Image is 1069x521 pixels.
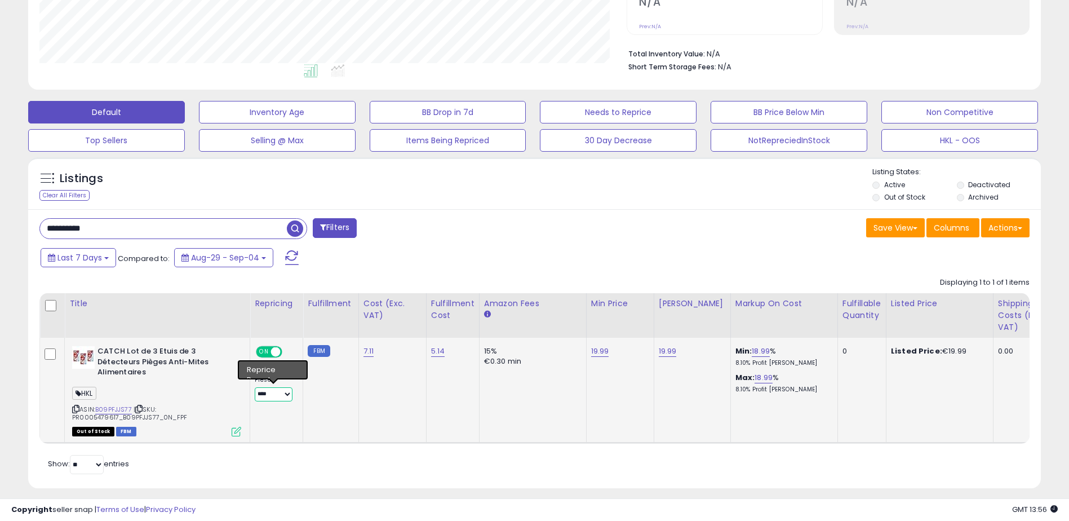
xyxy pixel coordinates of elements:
[846,23,868,30] small: Prev: N/A
[484,346,578,356] div: 15%
[735,373,829,394] div: %
[735,298,833,310] div: Markup on Cost
[891,298,988,310] div: Listed Price
[41,248,116,267] button: Last 7 Days
[484,298,582,310] div: Amazon Fees
[431,298,474,321] div: Fulfillment Cost
[116,427,136,436] span: FBM
[72,405,187,422] span: | SKU: PR0005479617_B09PFJJS77_0N_FPF
[981,218,1030,237] button: Actions
[281,347,299,357] span: OFF
[199,101,356,123] button: Inventory Age
[628,62,716,72] b: Short Term Storage Fees:
[95,405,132,414] a: B09PFJJS77
[628,46,1021,60] li: N/A
[891,346,984,356] div: €19.99
[363,346,374,357] a: 7.11
[146,504,196,515] a: Privacy Policy
[363,298,422,321] div: Cost (Exc. VAT)
[72,387,96,400] span: HKL
[940,277,1030,288] div: Displaying 1 to 1 of 1 items
[659,298,726,310] div: [PERSON_NAME]
[39,190,90,201] div: Clear All Filters
[313,218,357,238] button: Filters
[96,504,144,515] a: Terms of Use
[842,346,877,356] div: 0
[308,298,353,310] div: Fulfillment
[591,346,609,357] a: 19.99
[255,364,294,374] div: Amazon AI
[711,129,867,152] button: NotRepreciedInStock
[628,49,705,59] b: Total Inventory Value:
[97,346,234,381] b: CATCH Lot de 3 Etuis de 3 Détecteurs Pièges Anti-Mites Alimentaires
[872,167,1041,178] p: Listing States:
[118,253,170,264] span: Compared to:
[484,356,578,367] div: €0.30 min
[884,192,925,202] label: Out of Stock
[934,222,969,233] span: Columns
[842,298,881,321] div: Fulfillable Quantity
[866,218,925,237] button: Save View
[735,386,829,394] p: 8.10% Profit [PERSON_NAME]
[72,346,241,435] div: ASIN:
[968,192,999,202] label: Archived
[1012,504,1058,515] span: 2025-09-12 13:56 GMT
[72,406,79,412] i: Click to copy
[174,248,273,267] button: Aug-29 - Sep-04
[735,346,829,367] div: %
[72,427,114,436] span: All listings that are currently out of stock and unavailable for purchase on Amazon
[431,346,445,357] a: 5.14
[11,505,196,515] div: seller snap | |
[72,346,95,369] img: 51IUcBFTc+L._SL40_.jpg
[191,252,259,263] span: Aug-29 - Sep-04
[540,129,697,152] button: 30 Day Decrease
[881,101,1038,123] button: Non Competitive
[884,180,905,189] label: Active
[60,171,103,187] h5: Listings
[659,346,677,357] a: 19.99
[28,101,185,123] button: Default
[257,347,271,357] span: ON
[57,252,102,263] span: Last 7 Days
[370,101,526,123] button: BB Drop in 7d
[11,504,52,515] strong: Copyright
[752,346,770,357] a: 18.99
[735,346,752,356] b: Min:
[755,372,773,383] a: 18.99
[48,458,129,469] span: Show: entries
[926,218,979,237] button: Columns
[199,129,356,152] button: Selling @ Max
[591,298,649,310] div: Min Price
[28,129,185,152] button: Top Sellers
[730,293,837,338] th: The percentage added to the cost of goods (COGS) that forms the calculator for Min & Max prices.
[69,298,245,310] div: Title
[891,346,942,356] b: Listed Price:
[255,298,298,310] div: Repricing
[735,372,755,383] b: Max:
[639,23,661,30] small: Prev: N/A
[998,298,1056,333] div: Shipping Costs (Exc. VAT)
[308,345,330,357] small: FBM
[998,346,1052,356] div: 0.00
[968,180,1010,189] label: Deactivated
[735,359,829,367] p: 8.10% Profit [PERSON_NAME]
[711,101,867,123] button: BB Price Below Min
[370,129,526,152] button: Items Being Repriced
[135,406,143,412] i: Click to copy
[881,129,1038,152] button: HKL - OOS
[484,310,491,320] small: Amazon Fees.
[718,61,731,72] span: N/A
[540,101,697,123] button: Needs to Reprice
[255,376,294,401] div: Preset:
